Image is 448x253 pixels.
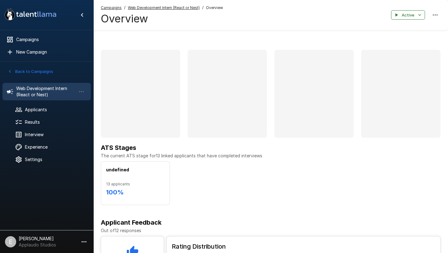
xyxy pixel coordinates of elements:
[101,144,136,151] b: ATS Stages
[106,167,129,172] b: undefined
[391,10,425,20] button: Active
[101,153,441,159] p: The current ATS stage for 13 linked applicants that have completed interviews
[106,187,165,197] h6: 100 %
[101,219,161,226] b: Applicant Feedback
[106,181,165,187] span: 13 applicants
[101,227,441,234] p: Out of 12 responses
[172,241,435,251] h6: Rating Distribution
[101,12,223,25] h4: Overview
